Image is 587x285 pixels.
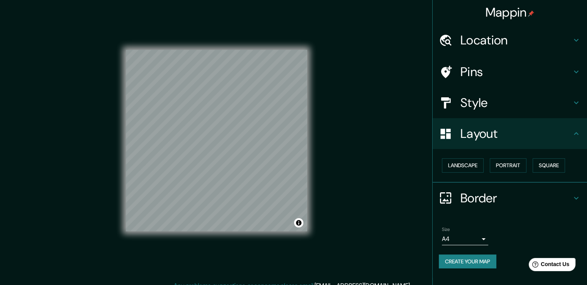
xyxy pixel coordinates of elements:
h4: Mappin [486,5,535,20]
button: Landscape [442,158,484,173]
h4: Layout [460,126,572,141]
h4: Pins [460,64,572,80]
div: Layout [433,118,587,149]
label: Size [442,226,450,232]
div: Style [433,87,587,118]
h4: Border [460,190,572,206]
h4: Style [460,95,572,110]
div: Border [433,183,587,214]
button: Square [533,158,565,173]
div: Pins [433,56,587,87]
button: Toggle attribution [294,218,303,227]
button: Create your map [439,254,496,269]
h4: Location [460,32,572,48]
button: Portrait [490,158,526,173]
canvas: Map [126,50,307,231]
div: A4 [442,233,488,245]
img: pin-icon.png [528,10,534,17]
div: Location [433,25,587,56]
iframe: Help widget launcher [518,255,579,277]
